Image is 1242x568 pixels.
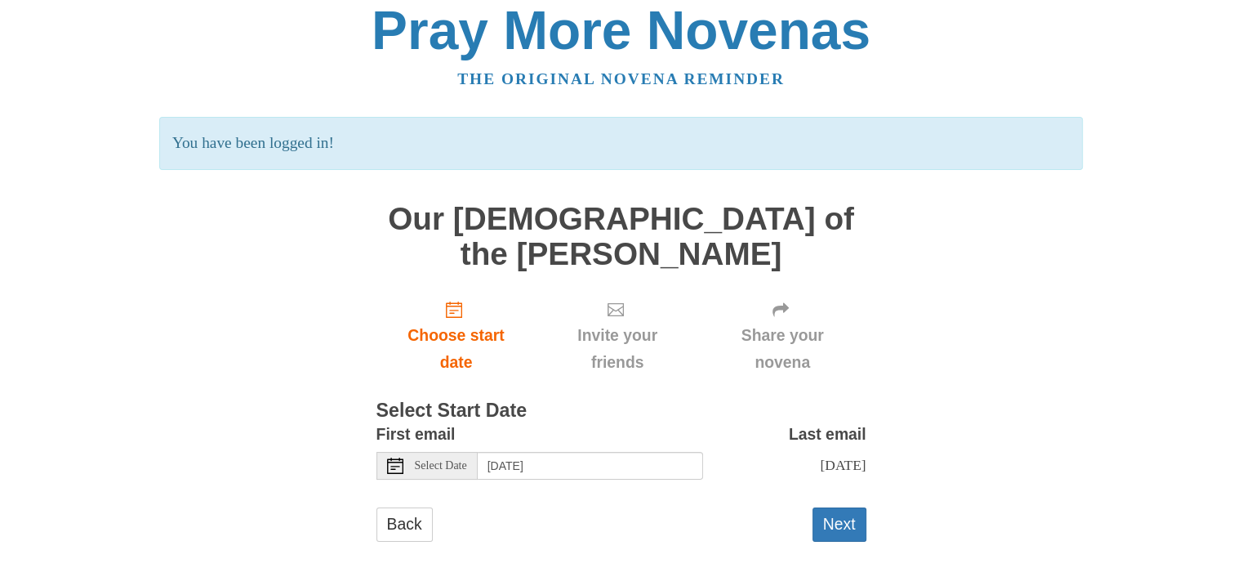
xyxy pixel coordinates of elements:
h3: Select Start Date [376,400,866,422]
div: Click "Next" to confirm your start date first. [699,288,866,385]
a: Back [376,508,433,541]
label: First email [376,421,456,448]
div: Click "Next" to confirm your start date first. [536,288,698,385]
span: [DATE] [820,457,866,473]
a: Choose start date [376,288,536,385]
label: Last email [789,421,866,448]
h1: Our [DEMOGRAPHIC_DATA] of the [PERSON_NAME] [376,202,866,271]
span: Select Date [415,460,467,472]
p: You have been logged in! [159,117,1083,170]
span: Choose start date [393,322,520,376]
span: Invite your friends [552,322,682,376]
span: Share your novena [715,322,850,376]
a: The original novena reminder [457,70,785,87]
button: Next [812,508,866,541]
